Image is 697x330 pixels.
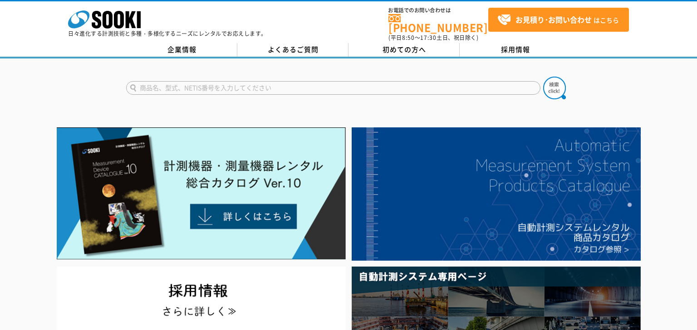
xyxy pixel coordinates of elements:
[126,43,237,57] a: 企業情報
[488,8,629,32] a: お見積り･お問い合わせはこちら
[388,8,488,13] span: お電話でのお問い合わせは
[515,14,592,25] strong: お見積り･お問い合わせ
[388,14,488,33] a: [PHONE_NUMBER]
[348,43,460,57] a: 初めての方へ
[402,34,415,42] span: 8:50
[388,34,478,42] span: (平日 ～ 土日、祝日除く)
[460,43,571,57] a: 採用情報
[57,127,346,260] img: Catalog Ver10
[543,77,566,99] img: btn_search.png
[383,44,426,54] span: 初めての方へ
[237,43,348,57] a: よくあるご質問
[497,13,619,27] span: はこちら
[126,81,540,95] input: 商品名、型式、NETIS番号を入力してください
[420,34,437,42] span: 17:30
[352,127,641,261] img: 自動計測システムカタログ
[68,31,267,36] p: 日々進化する計測技術と多種・多様化するニーズにレンタルでお応えします。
